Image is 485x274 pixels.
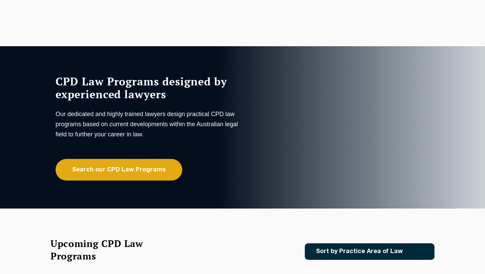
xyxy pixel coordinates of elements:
[56,109,241,139] p: Our dedicated and highly trained lawyers design practical CPD law programs based on current devel...
[305,243,434,260] a: Sort by Practice Area of Law
[56,159,182,181] a: Search our CPD Law Programs
[51,237,160,262] h2: Upcoming CPD Law Programs
[414,249,421,254] img: Icon
[56,75,241,101] h1: CPD Law Programs designed by experienced lawyers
